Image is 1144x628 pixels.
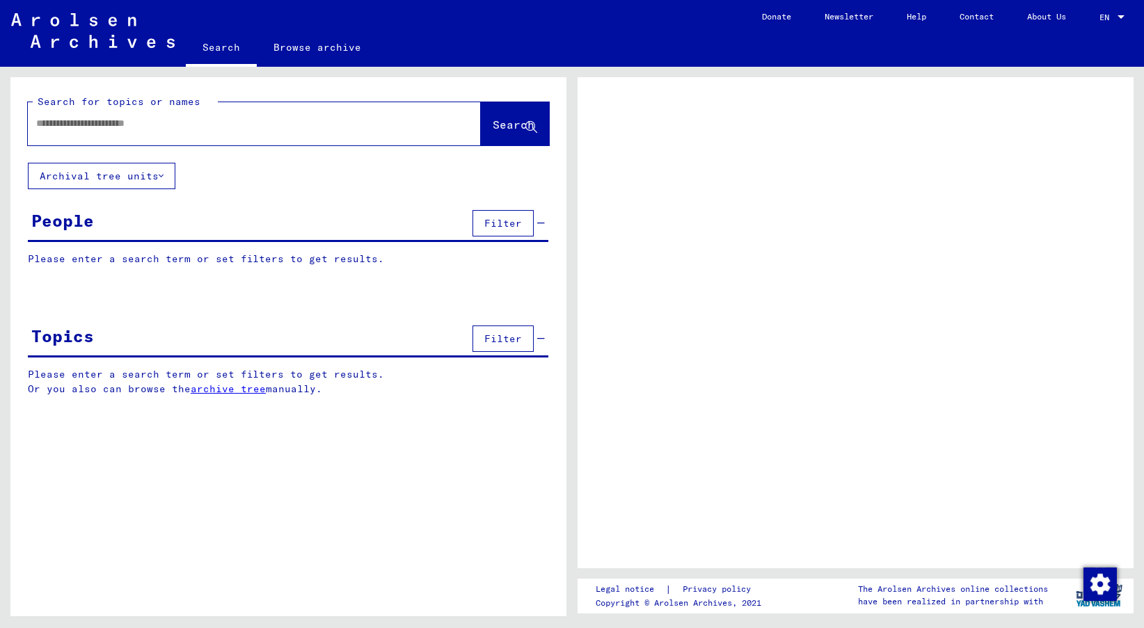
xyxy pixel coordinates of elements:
a: archive tree [191,383,266,395]
span: Filter [484,217,522,230]
mat-label: Search for topics or names [38,95,200,108]
a: Privacy policy [672,582,768,597]
button: Archival tree units [28,163,175,189]
a: Search [186,31,257,67]
div: Topics [31,323,94,348]
span: Filter [484,332,522,345]
p: Please enter a search term or set filters to get results. [28,252,548,266]
span: Search [493,118,534,131]
img: Change consent [1083,567,1117,601]
p: Copyright © Arolsen Archives, 2021 [596,597,768,609]
button: Filter [472,210,534,236]
button: Search [481,102,549,145]
a: Legal notice [596,582,665,597]
span: EN [1099,13,1115,22]
p: have been realized in partnership with [858,595,1048,608]
p: The Arolsen Archives online collections [858,583,1048,595]
img: yv_logo.png [1073,578,1125,613]
a: Browse archive [257,31,378,64]
img: Arolsen_neg.svg [11,13,175,48]
button: Filter [472,325,534,352]
div: People [31,208,94,233]
p: Please enter a search term or set filters to get results. Or you also can browse the manually. [28,367,549,396]
div: | [596,582,768,597]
